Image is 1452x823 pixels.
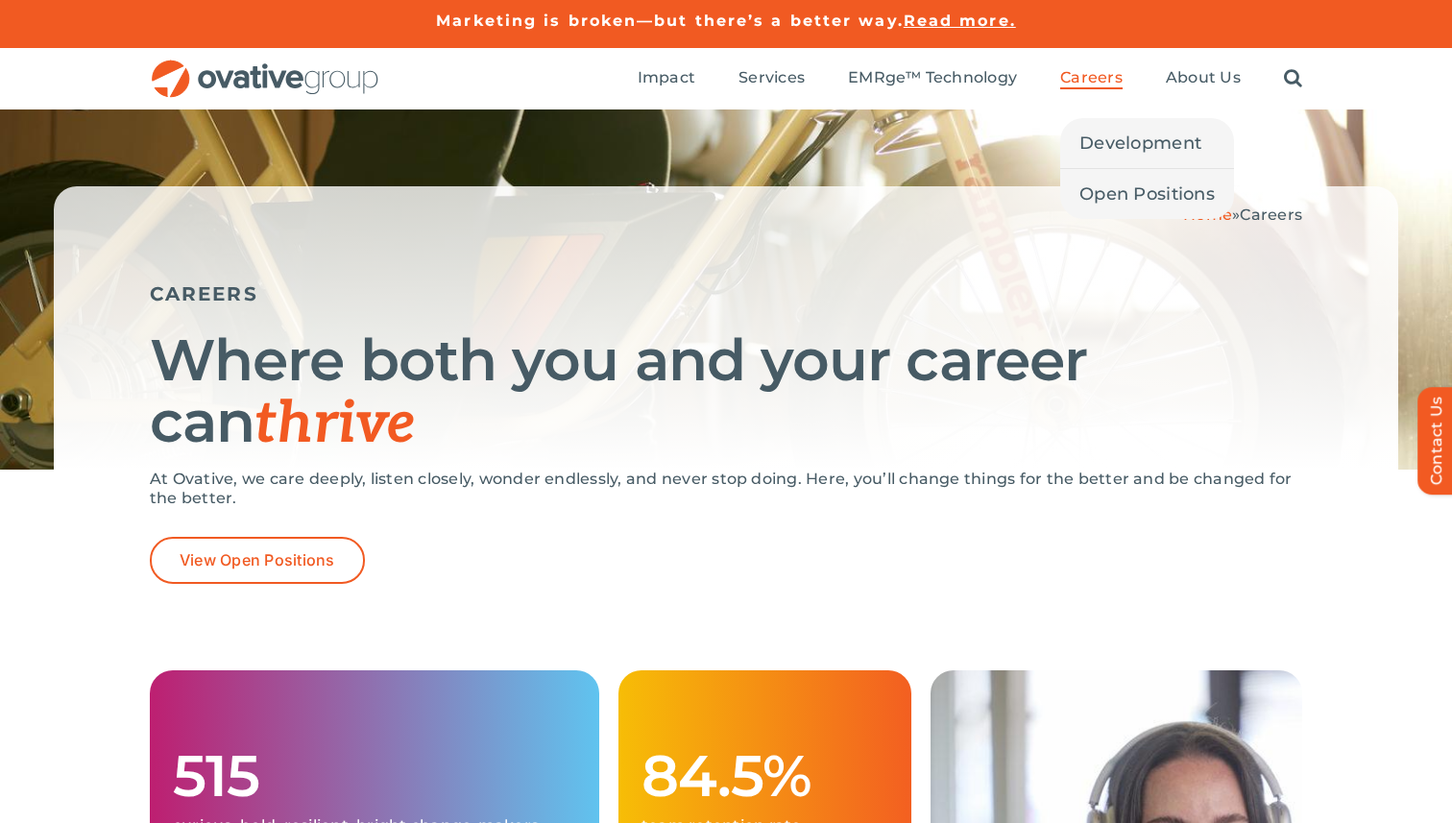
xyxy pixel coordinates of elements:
[738,68,805,87] span: Services
[173,745,576,807] h1: 515
[150,329,1302,455] h1: Where both you and your career can
[1284,68,1302,89] a: Search
[150,470,1302,508] p: At Ovative, we care deeply, listen closely, wonder endlessly, and never stop doing. Here, you’ll ...
[180,551,335,569] span: View Open Positions
[150,58,380,76] a: OG_Full_horizontal_RGB
[904,12,1016,30] a: Read more.
[1079,130,1201,157] span: Development
[1060,169,1234,219] a: Open Positions
[150,282,1302,305] h5: CAREERS
[738,68,805,89] a: Services
[638,68,695,87] span: Impact
[638,48,1302,109] nav: Menu
[1166,68,1241,87] span: About Us
[638,68,695,89] a: Impact
[1166,68,1241,89] a: About Us
[1183,206,1302,224] span: »
[1240,206,1302,224] span: Careers
[848,68,1017,87] span: EMRge™ Technology
[150,537,365,584] a: View Open Positions
[1060,118,1234,168] a: Development
[1060,68,1123,89] a: Careers
[848,68,1017,89] a: EMRge™ Technology
[1060,68,1123,87] span: Careers
[254,390,415,459] span: thrive
[1079,181,1215,207] span: Open Positions
[436,12,904,30] a: Marketing is broken—but there’s a better way.
[641,745,888,807] h1: 84.5%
